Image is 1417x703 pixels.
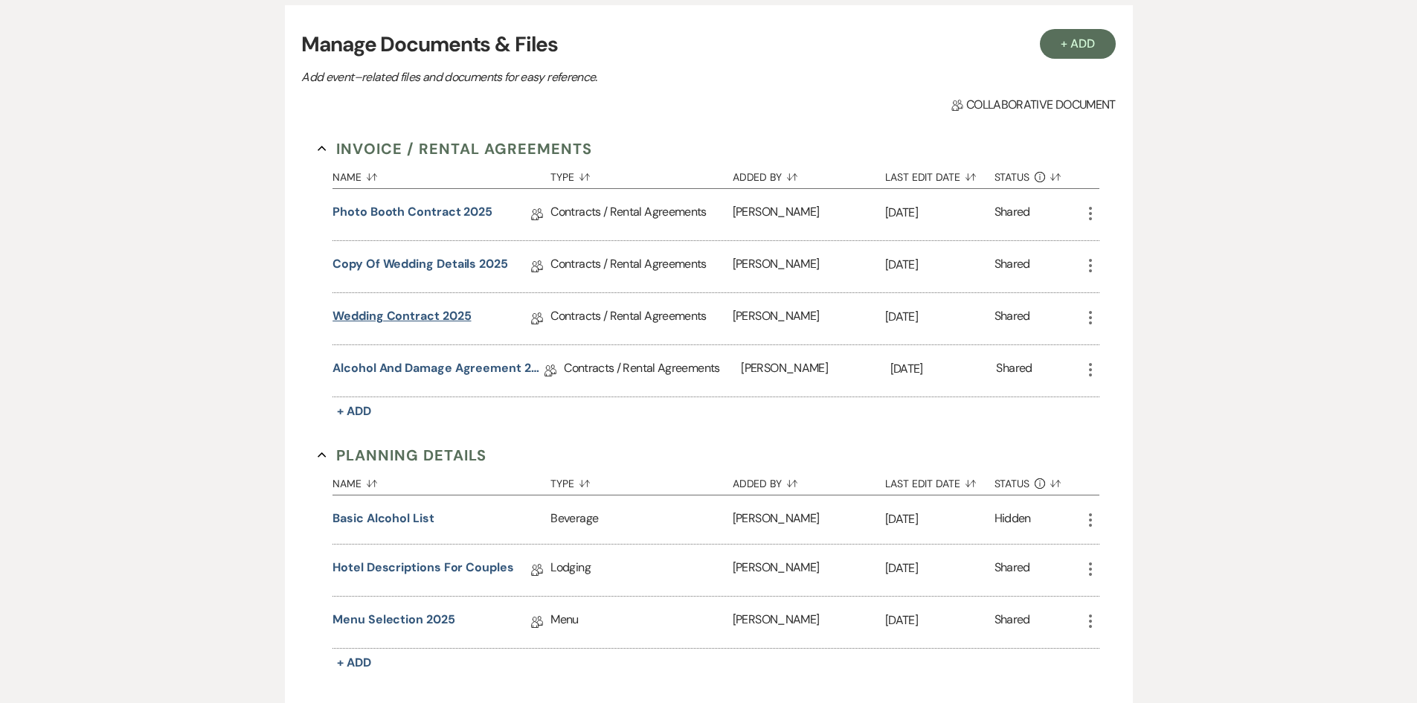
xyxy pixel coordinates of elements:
a: Menu Selection 2025 [332,611,454,634]
div: [PERSON_NAME] [741,345,890,397]
button: Type [550,466,732,495]
p: [DATE] [890,359,997,379]
p: [DATE] [885,307,995,327]
button: Last Edit Date [885,466,995,495]
div: Contracts / Rental Agreements [564,345,741,397]
div: [PERSON_NAME] [733,241,885,292]
a: Alcohol and Damage Agreement 2025 [332,359,544,382]
div: Lodging [550,545,732,596]
div: Contracts / Rental Agreements [550,189,732,240]
button: Name [332,466,550,495]
button: + Add [1040,29,1116,59]
div: Contracts / Rental Agreements [550,293,732,344]
button: Status [995,466,1082,495]
a: Photo Booth Contract 2025 [332,203,492,226]
p: Add event–related files and documents for easy reference. [301,68,822,87]
div: [PERSON_NAME] [733,495,885,544]
button: Name [332,160,550,188]
button: Basic Alcohol List [332,510,434,527]
p: [DATE] [885,203,995,222]
span: Status [995,172,1030,182]
button: Invoice / Rental Agreements [318,138,592,160]
p: [DATE] [885,611,995,630]
div: Shared [996,359,1032,382]
button: Planning Details [318,444,486,466]
button: Last Edit Date [885,160,995,188]
div: Shared [995,559,1030,582]
div: [PERSON_NAME] [733,597,885,648]
div: Beverage [550,495,732,544]
div: Hidden [995,510,1031,530]
a: Copy of Wedding Details 2025 [332,255,508,278]
span: Collaborative document [951,96,1115,114]
div: [PERSON_NAME] [733,189,885,240]
div: Menu [550,597,732,648]
button: Added By [733,466,885,495]
button: + Add [332,401,376,422]
button: Added By [733,160,885,188]
button: + Add [332,652,376,673]
button: Type [550,160,732,188]
div: Shared [995,307,1030,330]
span: Status [995,478,1030,489]
div: [PERSON_NAME] [733,293,885,344]
p: [DATE] [885,559,995,578]
a: Wedding Contract 2025 [332,307,471,330]
p: [DATE] [885,255,995,275]
span: + Add [337,403,371,419]
div: Shared [995,255,1030,278]
div: [PERSON_NAME] [733,545,885,596]
div: Contracts / Rental Agreements [550,241,732,292]
button: Status [995,160,1082,188]
p: [DATE] [885,510,995,529]
span: + Add [337,655,371,670]
h3: Manage Documents & Files [301,29,1115,60]
div: Shared [995,203,1030,226]
a: Hotel Descriptions for Couples [332,559,514,582]
div: Shared [995,611,1030,634]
